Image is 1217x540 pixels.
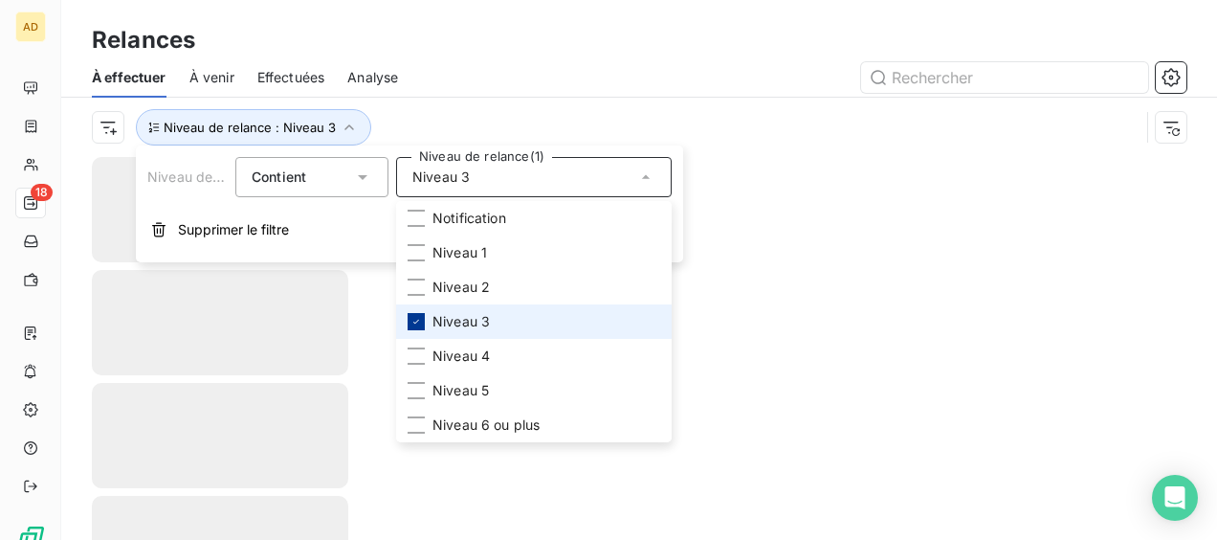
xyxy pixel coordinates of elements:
[147,169,264,185] span: Niveau de relance
[136,109,371,146] button: Niveau de relance : Niveau 3
[178,220,289,239] span: Supprimer le filtre
[432,209,506,228] span: Notification
[861,62,1148,93] input: Rechercher
[92,23,195,57] h3: Relances
[432,347,490,366] span: Niveau 4
[432,278,490,297] span: Niveau 2
[347,68,398,87] span: Analyse
[432,381,489,400] span: Niveau 5
[252,169,306,185] span: Contient
[31,184,53,201] span: 18
[164,120,336,135] span: Niveau de relance : Niveau 3
[15,11,46,42] div: AD
[432,243,487,262] span: Niveau 1
[412,168,470,187] span: Niveau 3
[1152,475,1198,521] div: Open Intercom Messenger
[189,68,234,87] span: À venir
[257,68,325,87] span: Effectuées
[432,416,540,435] span: Niveau 6 ou plus
[92,68,166,87] span: À effectuer
[432,312,490,331] span: Niveau 3
[136,209,683,251] button: Supprimer le filtre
